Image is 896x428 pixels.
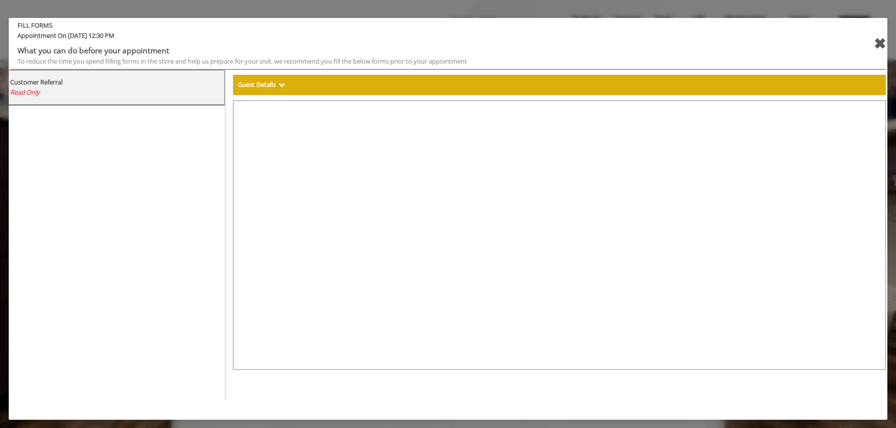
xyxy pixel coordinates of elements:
div: Guest Details Show [233,75,886,95]
div: close forms [874,32,886,55]
b: What you can do before your appointment [17,45,169,56]
iframe: formsViewWeb [233,100,886,370]
b: FILL FORMS [10,20,811,31]
b: Customer Referral [10,78,63,86]
b: Guest Details [238,80,276,89]
span: Appointment On [DATE] 12:30 PM [10,31,811,45]
div: To reduce the time you spend filling forms in the store and help us prepare for your visit, we re... [17,56,804,66]
span: Show [279,80,285,89]
span: Read Only [10,88,40,97]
